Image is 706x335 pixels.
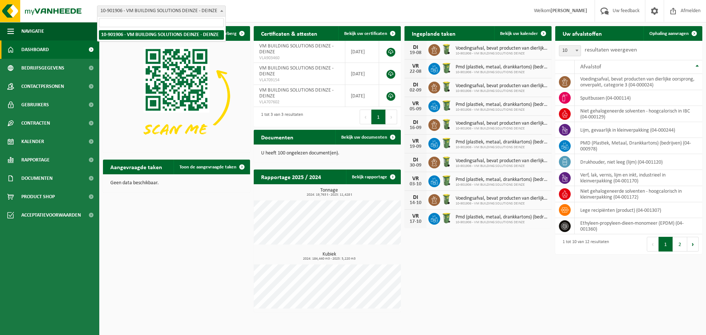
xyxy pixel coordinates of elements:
[456,102,548,108] span: Pmd (plastiek, metaal, drankkartons) (bedrijven)
[575,122,702,138] td: lijm, gevaarlijk in kleinverpakking (04-000244)
[386,110,397,124] button: Next
[408,120,423,125] div: DI
[559,45,581,56] span: 10
[335,130,400,145] a: Bekijk uw documenten
[456,158,548,164] span: Voedingsafval, bevat producten van dierlijke oorsprong, onverpakt, categorie 3
[456,139,548,145] span: Pmd (plastiek, metaal, drankkartons) (bedrijven)
[257,257,401,261] span: 2024: 184,440 m3 - 2025: 5,220 m3
[179,165,236,170] span: Toon de aangevraagde taken
[555,26,609,40] h2: Uw afvalstoffen
[257,109,303,125] div: 1 tot 3 van 3 resultaten
[21,132,44,151] span: Kalender
[408,219,423,224] div: 17-10
[21,206,81,224] span: Acceptatievoorwaarden
[408,50,423,56] div: 19-08
[21,59,64,77] span: Bedrijfsgegevens
[649,31,689,36] span: Ophaling aanvragen
[408,44,423,50] div: DI
[257,193,401,197] span: 2024: 19,763 t - 2025: 11,428 t
[456,202,548,206] span: 10-901906 - VM BUILDING SOLUTIONS DEINZE
[440,99,453,112] img: WB-0240-HPE-GN-50
[456,121,548,126] span: Voedingsafval, bevat producten van dierlijke oorsprong, onverpakt, categorie 3
[440,81,453,93] img: WB-0140-HPE-GN-50
[456,70,548,75] span: 10-901906 - VM BUILDING SOLUTIONS DEINZE
[21,188,55,206] span: Product Shop
[345,85,379,107] td: [DATE]
[254,170,328,184] h2: Rapportage 2025 / 2024
[345,63,379,85] td: [DATE]
[456,214,548,220] span: Pmd (plastiek, metaal, drankkartons) (bedrijven)
[404,26,463,40] h2: Ingeplande taken
[408,144,423,149] div: 19-09
[408,125,423,131] div: 16-09
[456,177,548,183] span: Pmd (plastiek, metaal, drankkartons) (bedrijven)
[257,188,401,197] h3: Tonnage
[21,77,64,96] span: Contactpersonen
[408,82,423,88] div: DI
[408,101,423,107] div: VR
[440,118,453,131] img: WB-0140-HPE-GN-50
[341,135,387,140] span: Bekijk uw documenten
[440,174,453,187] img: WB-0240-HPE-GN-50
[21,40,49,59] span: Dashboard
[456,183,548,187] span: 10-901906 - VM BUILDING SOLUTIONS DEINZE
[259,43,334,55] span: VM BUILDING SOLUTIONS DEINZE - DEINZE
[647,237,659,252] button: Previous
[254,130,301,144] h2: Documenten
[643,26,702,41] a: Ophaling aanvragen
[21,114,50,132] span: Contracten
[456,108,548,112] span: 10-901906 - VM BUILDING SOLUTIONS DEINZE
[408,69,423,74] div: 22-08
[575,106,702,122] td: niet gehalogeneerde solventen - hoogcalorisch in IBC (04-000129)
[344,31,387,36] span: Bekijk uw certificaten
[575,202,702,218] td: lege recipiënten (product) (04-001307)
[408,107,423,112] div: 05-09
[575,138,702,154] td: PMD (Plastiek, Metaal, Drankkartons) (bedrijven) (04-000978)
[408,213,423,219] div: VR
[259,88,334,99] span: VM BUILDING SOLUTIONS DEINZE - DEINZE
[550,8,587,14] strong: [PERSON_NAME]
[338,26,400,41] a: Bekijk uw certificaten
[103,160,170,174] h2: Aangevraagde taken
[21,151,50,169] span: Rapportage
[408,182,423,187] div: 03-10
[21,22,44,40] span: Navigatie
[174,160,249,174] a: Toon de aangevraagde taken
[440,137,453,149] img: WB-0240-HPE-GN-50
[220,31,236,36] span: Verberg
[456,145,548,150] span: 10-901906 - VM BUILDING SOLUTIONS DEINZE
[345,41,379,63] td: [DATE]
[259,65,334,77] span: VM BUILDING SOLUTIONS DEINZE - DEINZE
[559,46,581,56] span: 10
[408,176,423,182] div: VR
[408,88,423,93] div: 02-09
[110,181,243,186] p: Geen data beschikbaar.
[261,151,393,156] p: U heeft 100 ongelezen document(en).
[575,154,702,170] td: drukhouder, niet leeg (lijm) (04-001120)
[659,237,673,252] button: 1
[456,51,548,56] span: 10-901906 - VM BUILDING SOLUTIONS DEINZE
[259,77,339,83] span: VLA709154
[408,157,423,163] div: DI
[440,62,453,74] img: WB-0240-HPE-GN-50
[99,30,224,40] li: 10-901906 - VM BUILDING SOLUTIONS DEINZE - DEINZE
[259,55,339,61] span: VLA903460
[259,99,339,105] span: VLA707602
[346,170,400,184] a: Bekijk rapportage
[585,47,637,53] label: resultaten weergeven
[440,193,453,206] img: WB-0140-HPE-GN-50
[371,110,386,124] button: 1
[575,74,702,90] td: voedingsafval, bevat producten van dierlijke oorsprong, onverpakt, categorie 3 (04-000024)
[408,200,423,206] div: 14-10
[559,236,609,252] div: 1 tot 10 van 12 resultaten
[456,220,548,225] span: 10-901906 - VM BUILDING SOLUTIONS DEINZE
[687,237,699,252] button: Next
[97,6,225,16] span: 10-901906 - VM BUILDING SOLUTIONS DEINZE - DEINZE
[440,212,453,224] img: WB-0240-HPE-GN-50
[456,164,548,168] span: 10-901906 - VM BUILDING SOLUTIONS DEINZE
[214,26,249,41] button: Verberg
[456,89,548,93] span: 10-901906 - VM BUILDING SOLUTIONS DEINZE
[456,196,548,202] span: Voedingsafval, bevat producten van dierlijke oorsprong, onverpakt, categorie 3
[440,43,453,56] img: WB-0140-HPE-GN-50
[21,169,53,188] span: Documenten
